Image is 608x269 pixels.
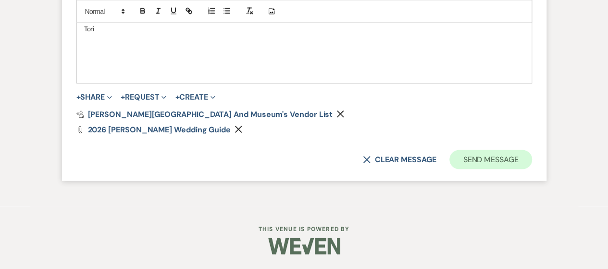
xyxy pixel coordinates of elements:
[175,93,179,101] span: +
[76,93,81,101] span: +
[76,111,333,118] a: [PERSON_NAME][GEOGRAPHIC_DATA] and Museum's Vendor List
[88,109,333,119] span: [PERSON_NAME][GEOGRAPHIC_DATA] and Museum's Vendor List
[88,126,231,134] a: 2026 [PERSON_NAME] Wedding Guide
[121,93,166,101] button: Request
[175,93,215,101] button: Create
[268,230,340,263] img: Weven Logo
[121,93,125,101] span: +
[84,24,524,34] p: Tori
[76,93,112,101] button: Share
[363,156,436,164] button: Clear message
[88,125,231,135] span: 2026 [PERSON_NAME] Wedding Guide
[449,150,532,169] button: Send Message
